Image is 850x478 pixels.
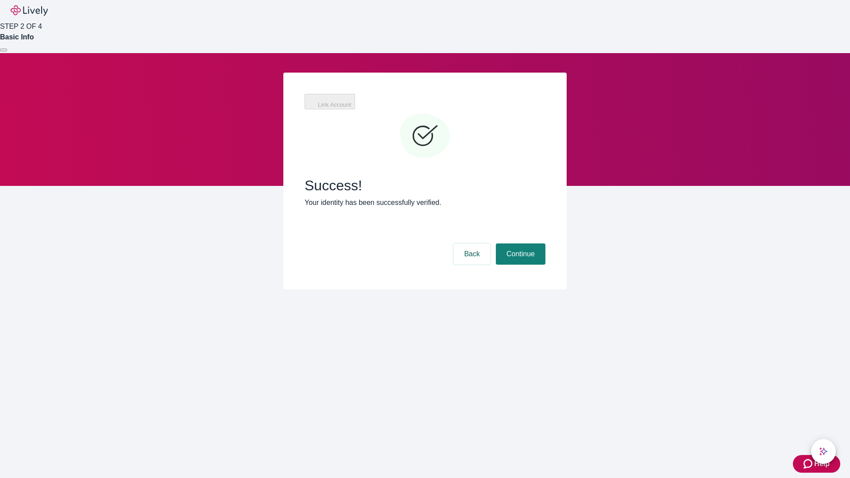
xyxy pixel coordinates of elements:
button: Continue [496,243,545,265]
button: Back [453,243,491,265]
span: Success! [305,177,545,194]
button: Zendesk support iconHelp [793,455,840,473]
svg: Checkmark icon [398,110,452,163]
svg: Lively AI Assistant [819,447,828,456]
svg: Zendesk support icon [804,459,814,469]
button: chat [811,439,836,464]
img: Lively [11,5,48,16]
button: Link Account [305,94,355,109]
p: Your identity has been successfully verified. [305,197,545,208]
span: Help [814,459,830,469]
